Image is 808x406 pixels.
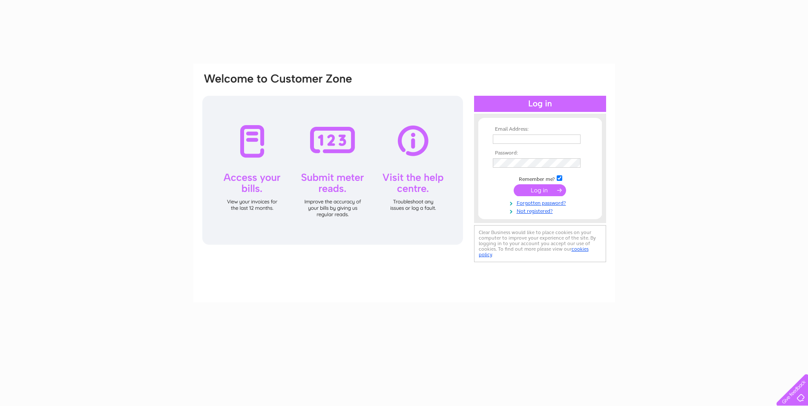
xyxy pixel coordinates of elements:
[491,150,589,156] th: Password:
[474,225,606,262] div: Clear Business would like to place cookies on your computer to improve your experience of the sit...
[479,246,589,257] a: cookies policy
[491,126,589,132] th: Email Address:
[493,206,589,214] a: Not registered?
[491,174,589,183] td: Remember me?
[514,184,566,196] input: Submit
[493,198,589,206] a: Forgotten password?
